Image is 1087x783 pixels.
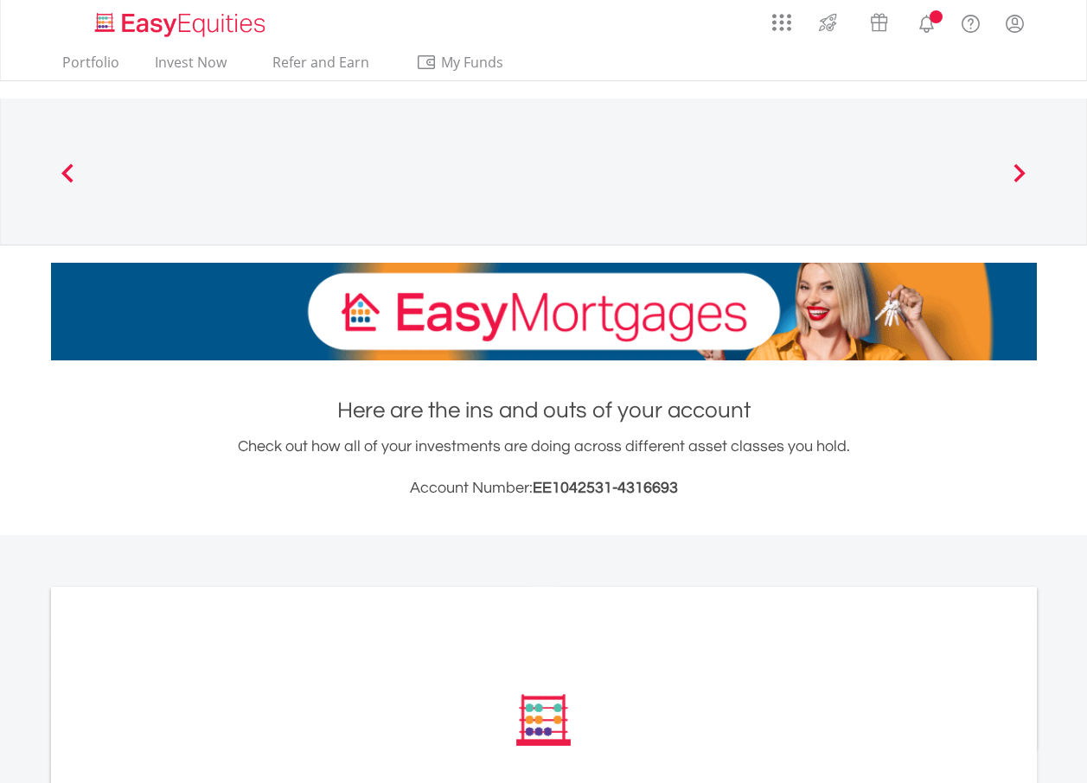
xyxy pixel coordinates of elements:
span: EE1042531-4316693 [533,480,678,496]
img: EasyEquities_Logo.png [92,10,272,39]
span: My Funds [416,51,529,73]
div: Check out how all of your investments are doing across different asset classes you hold. [51,435,1037,500]
img: EasyMortage Promotion Banner [51,263,1037,360]
a: Portfolio [55,54,126,80]
img: vouchers-v2.svg [865,9,893,36]
a: Notifications [905,4,949,39]
img: grid-menu-icon.svg [772,13,791,32]
a: Vouchers [854,4,905,36]
a: Home page [88,4,272,39]
img: thrive-v2.svg [814,9,842,36]
a: Refer and Earn [255,54,387,80]
a: Invest Now [148,54,233,80]
a: AppsGrid [761,4,802,32]
a: My Profile [993,4,1037,42]
h1: Here are the ins and outs of your account [51,395,1037,426]
h3: Account Number: [51,476,1037,500]
span: Refer and Earn [272,53,369,72]
a: FAQ's and Support [949,4,993,39]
